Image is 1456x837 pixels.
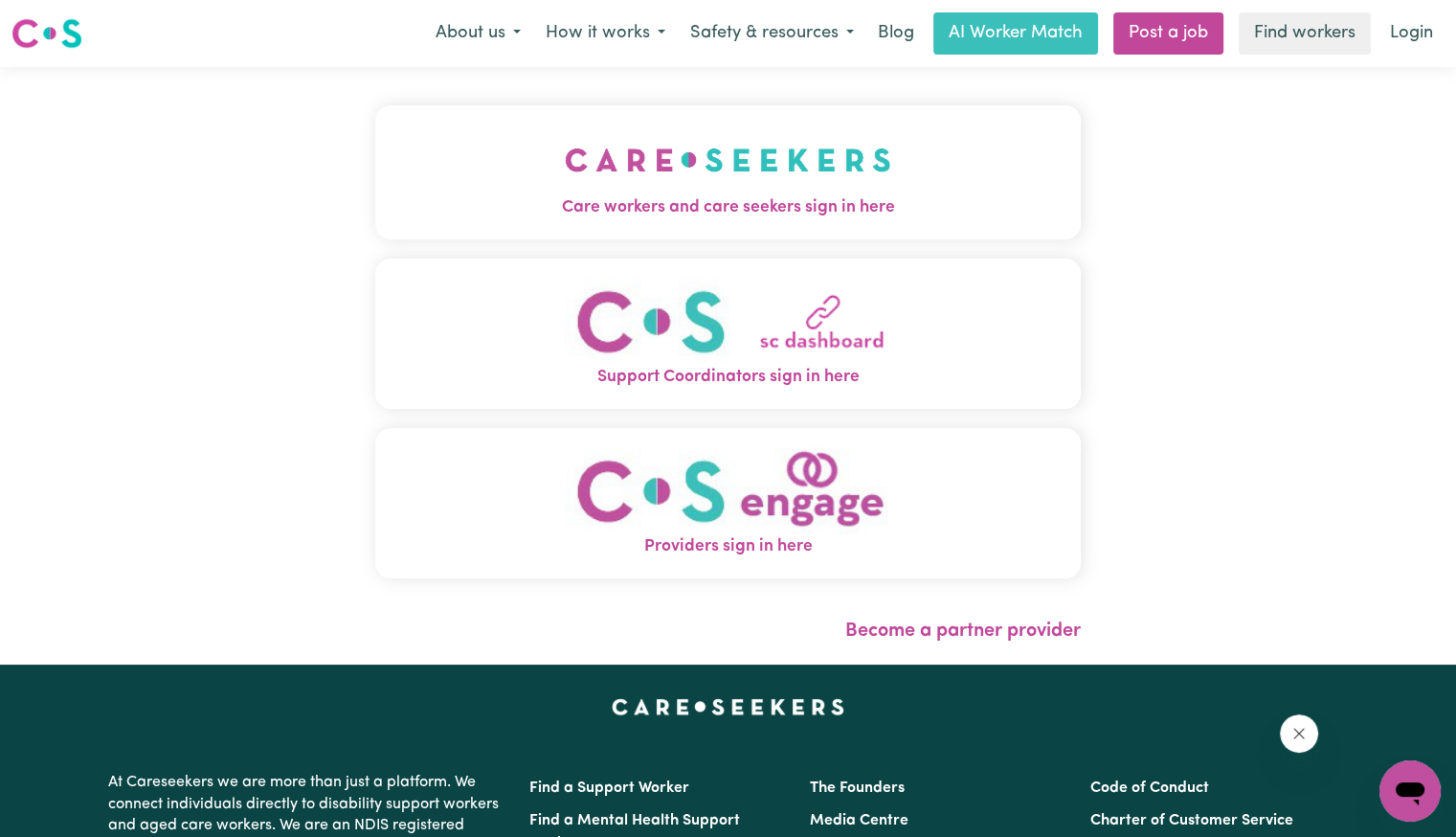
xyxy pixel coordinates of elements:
span: Care workers and care seekers sign in here [375,195,1081,220]
a: AI Worker Match [933,12,1098,55]
a: Careseekers home page [612,699,844,714]
iframe: Close message [1280,714,1318,753]
a: Become a partner provider [845,622,1081,641]
iframe: Button to launch messaging window [1379,760,1441,822]
a: Media Centre [810,813,908,828]
a: Login [1378,12,1445,55]
button: How it works [533,13,678,54]
span: Providers sign in here [375,534,1081,559]
button: Safety & resources [678,13,866,54]
a: Blog [866,12,926,55]
button: Providers sign in here [375,428,1081,578]
a: Careseekers logo [11,11,82,56]
button: Support Coordinators sign in here [375,259,1081,409]
a: Charter of Customer Service [1090,813,1293,828]
a: Post a job [1113,12,1223,55]
span: Need any help? [11,13,116,29]
span: Support Coordinators sign in here [375,365,1081,390]
a: Find a Support Worker [529,780,689,796]
a: The Founders [810,780,905,796]
button: About us [423,13,533,54]
a: Find workers [1239,12,1371,55]
a: Code of Conduct [1090,780,1209,796]
button: Care workers and care seekers sign in here [375,105,1081,239]
img: Careseekers logo [11,16,82,51]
